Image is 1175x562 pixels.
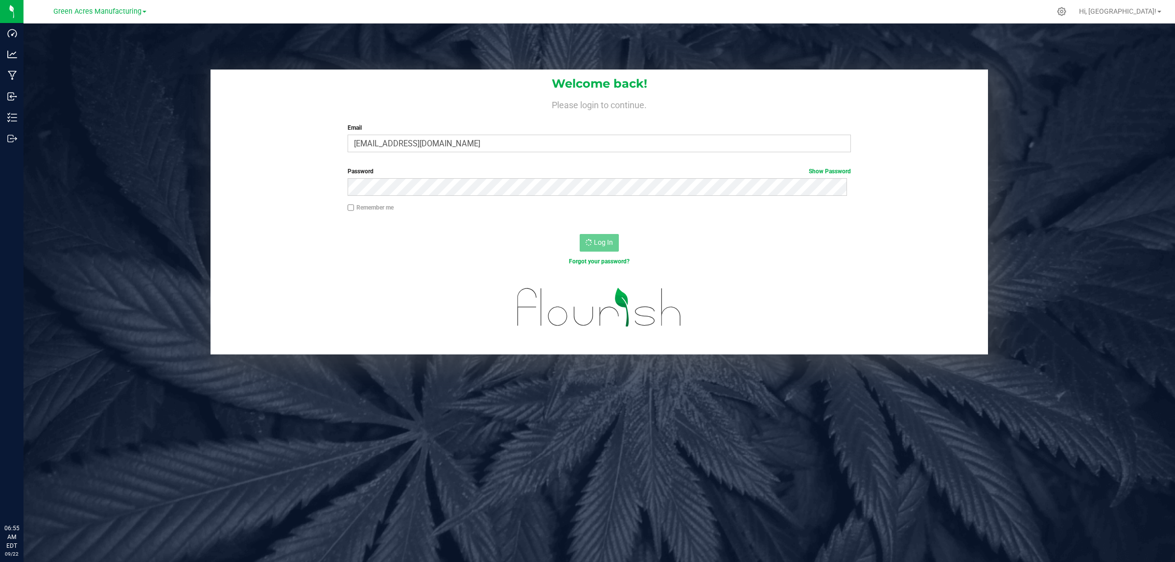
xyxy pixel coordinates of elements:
[7,49,17,59] inline-svg: Analytics
[211,77,988,90] h1: Welcome back!
[594,238,613,246] span: Log In
[809,168,851,175] a: Show Password
[4,524,19,550] p: 06:55 AM EDT
[1056,7,1068,16] div: Manage settings
[348,123,851,132] label: Email
[502,276,697,339] img: flourish_logo.svg
[7,113,17,122] inline-svg: Inventory
[348,203,394,212] label: Remember me
[7,28,17,38] inline-svg: Dashboard
[348,168,374,175] span: Password
[569,258,630,265] a: Forgot your password?
[7,92,17,101] inline-svg: Inbound
[580,234,619,252] button: Log In
[4,550,19,558] p: 09/22
[7,70,17,80] inline-svg: Manufacturing
[211,98,988,110] h4: Please login to continue.
[7,134,17,143] inline-svg: Outbound
[53,7,141,16] span: Green Acres Manufacturing
[348,204,354,211] input: Remember me
[1079,7,1156,15] span: Hi, [GEOGRAPHIC_DATA]!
